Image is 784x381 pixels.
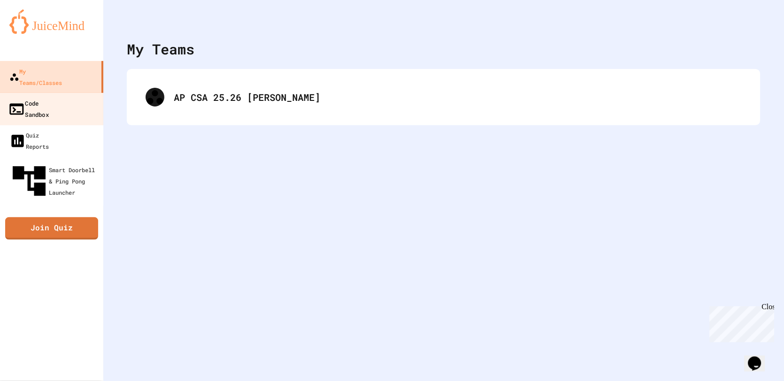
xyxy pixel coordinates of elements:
[9,9,94,34] img: logo-orange.svg
[127,38,194,60] div: My Teams
[136,78,751,116] div: AP CSA 25.26 [PERSON_NAME]
[174,90,742,104] div: AP CSA 25.26 [PERSON_NAME]
[9,161,100,201] div: Smart Doorbell & Ping Pong Launcher
[745,343,775,372] iframe: chat widget
[9,130,49,152] div: Quiz Reports
[8,97,49,120] div: Code Sandbox
[706,303,775,343] iframe: chat widget
[4,4,65,60] div: Chat with us now!Close
[5,217,98,240] a: Join Quiz
[9,66,62,88] div: My Teams/Classes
